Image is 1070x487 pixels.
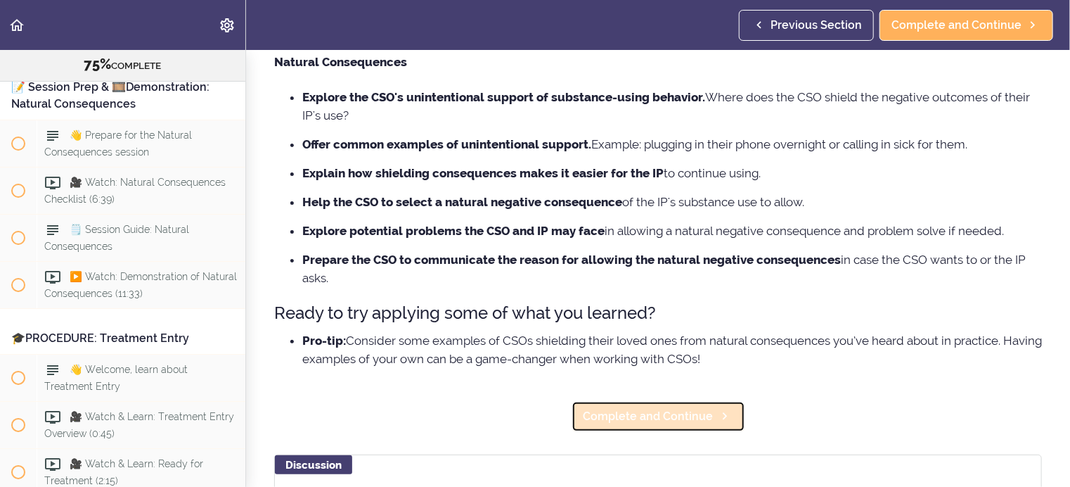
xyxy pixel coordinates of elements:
[879,10,1053,41] a: Complete and Continue
[44,271,237,298] span: ▶️ Watch: Demonstration of Natural Consequences (11:33)
[302,224,605,238] strong: Explore potential problems the CSO and IP may face
[891,17,1021,34] span: Complete and Continue
[302,251,1042,287] li: in case the CSO wants to or the IP asks.
[44,458,203,486] span: 🎥 Watch & Learn: Ready for Treatment (2:15)
[219,17,236,34] svg: Settings Menu
[44,364,188,391] span: 👋 Welcome, learn about Treatment Entry
[44,224,189,251] span: 🗒️ Session Guide: Natural Consequences
[302,164,1042,182] li: to continue using.
[302,334,346,348] strong: Pro-tip:
[302,90,705,104] strong: Explore the CSO's unintentional support of substance-using behavior.
[302,331,1042,368] li: Consider some examples of CSOs shielding their loved ones from natural consequences you’ve heard ...
[44,177,226,204] span: 🎥 Watch: Natural Consequences Checklist (6:39)
[275,455,352,474] div: Discussion
[302,253,841,267] strong: Prepare the CSO to communicate the reason for allowing the natural negative consequences
[302,222,1042,240] li: in allowing a natural negative consequence and problem solve if needed.
[8,17,25,34] svg: Back to course curriculum
[302,166,664,180] strong: Explain how shielding consequences makes it easier for the IP
[18,56,228,74] div: COMPLETE
[84,56,112,72] span: 75%
[302,88,1042,125] li: Where does the CSO shield the negative outcomes of their IP's use?
[739,10,874,41] a: Previous Section
[44,129,192,157] span: 👋 Prepare for the Natural Consequences session
[572,401,745,432] a: Complete and Continue
[302,137,591,151] strong: Offer common examples of unintentional support.
[44,411,234,438] span: 🎥 Watch & Learn: Treatment Entry Overview (0:45)
[274,301,1042,324] h3: Ready to try applying some of what you learned?
[584,408,714,425] span: Complete and Continue
[771,17,862,34] span: Previous Section
[302,195,622,209] strong: Help the CSO to select a natural negative consequence
[302,135,1042,153] li: Example: plugging in their phone overnight or calling in sick for them.
[302,193,1042,211] li: of the IP's substance use to allow.
[274,55,407,69] strong: Natural Consequences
